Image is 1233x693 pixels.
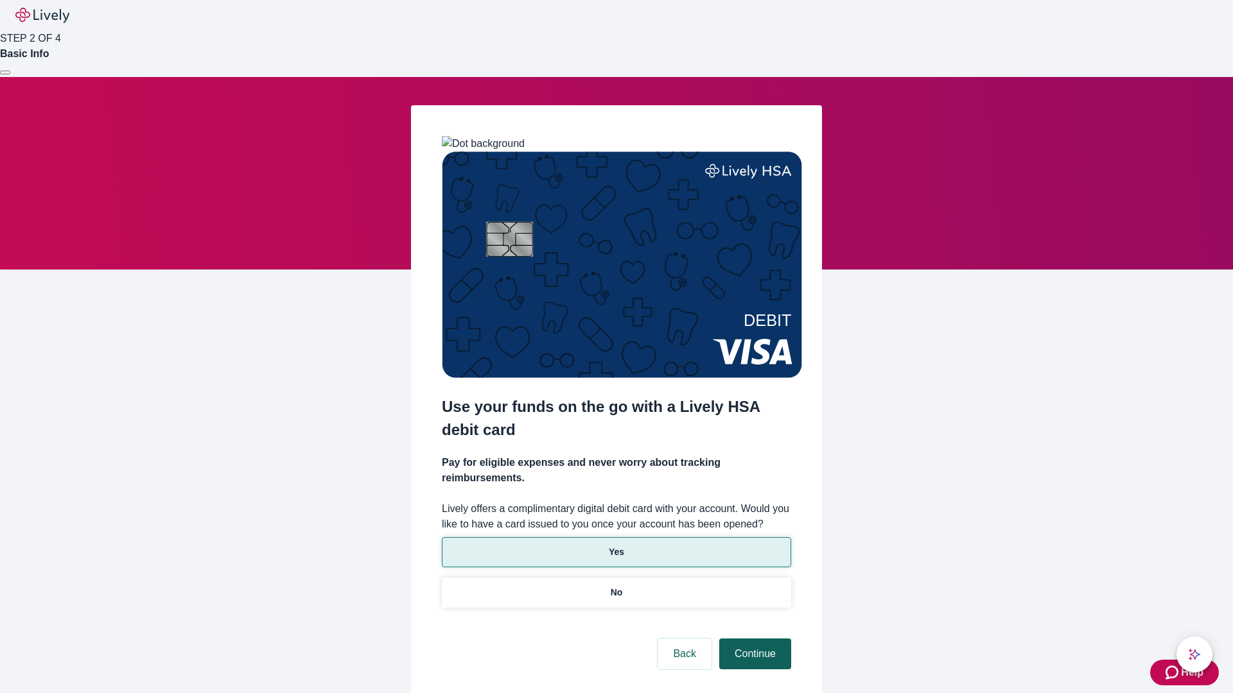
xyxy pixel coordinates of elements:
img: Debit card [442,151,802,378]
h2: Use your funds on the go with a Lively HSA debit card [442,395,791,441]
p: Yes [609,545,624,559]
img: Dot background [442,136,525,151]
span: Help [1181,665,1203,680]
p: No [611,586,623,599]
button: No [442,577,791,608]
button: Zendesk support iconHelp [1150,660,1219,685]
button: chat [1176,637,1212,672]
img: Lively [15,8,69,23]
svg: Zendesk support icon [1166,665,1181,680]
h4: Pay for eligible expenses and never worry about tracking reimbursements. [442,455,791,486]
button: Yes [442,537,791,567]
svg: Lively AI Assistant [1188,648,1201,661]
button: Continue [719,638,791,669]
button: Back [658,638,712,669]
label: Lively offers a complimentary digital debit card with your account. Would you like to have a card... [442,501,791,532]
